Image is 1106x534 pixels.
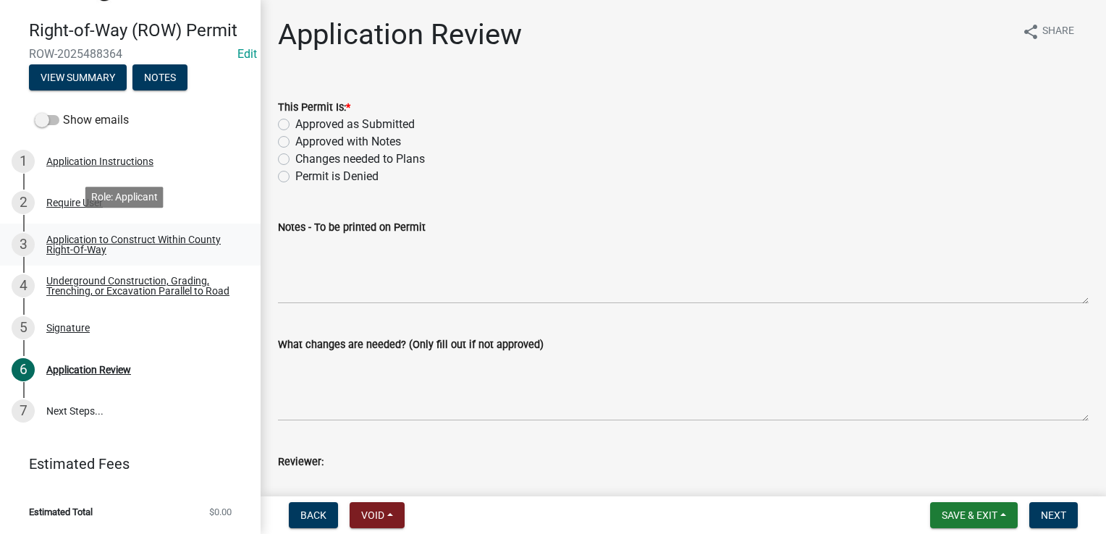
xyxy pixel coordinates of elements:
[278,17,522,52] h1: Application Review
[12,358,35,381] div: 6
[12,233,35,256] div: 3
[132,64,187,90] button: Notes
[29,47,232,61] span: ROW-2025488364
[46,276,237,296] div: Underground Construction, Grading, Trenching, or Excavation Parallel to Road
[295,116,415,133] label: Approved as Submitted
[278,340,544,350] label: What changes are needed? (Only fill out if not approved)
[930,502,1018,528] button: Save & Exit
[295,133,401,151] label: Approved with Notes
[237,47,257,61] wm-modal-confirm: Edit Application Number
[12,449,237,478] a: Estimated Fees
[300,509,326,521] span: Back
[46,234,237,255] div: Application to Construct Within County Right-Of-Way
[1022,23,1039,41] i: share
[46,323,90,333] div: Signature
[29,507,93,517] span: Estimated Total
[1029,502,1078,528] button: Next
[1042,23,1074,41] span: Share
[289,502,338,528] button: Back
[29,20,249,41] h4: Right-of-Way (ROW) Permit
[350,502,405,528] button: Void
[46,198,103,208] div: Require User
[237,47,257,61] a: Edit
[35,111,129,129] label: Show emails
[295,151,425,168] label: Changes needed to Plans
[295,168,379,185] label: Permit is Denied
[85,187,164,208] div: Role: Applicant
[278,457,324,467] label: Reviewer:
[1010,17,1086,46] button: shareShare
[46,365,131,375] div: Application Review
[12,191,35,214] div: 2
[361,509,384,521] span: Void
[12,150,35,173] div: 1
[278,223,426,233] label: Notes - To be printed on Permit
[46,156,153,166] div: Application Instructions
[12,316,35,339] div: 5
[942,509,997,521] span: Save & Exit
[1041,509,1066,521] span: Next
[29,64,127,90] button: View Summary
[12,399,35,423] div: 7
[29,72,127,84] wm-modal-confirm: Summary
[12,274,35,297] div: 4
[209,507,232,517] span: $0.00
[132,72,187,84] wm-modal-confirm: Notes
[278,103,350,113] label: This Permit Is:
